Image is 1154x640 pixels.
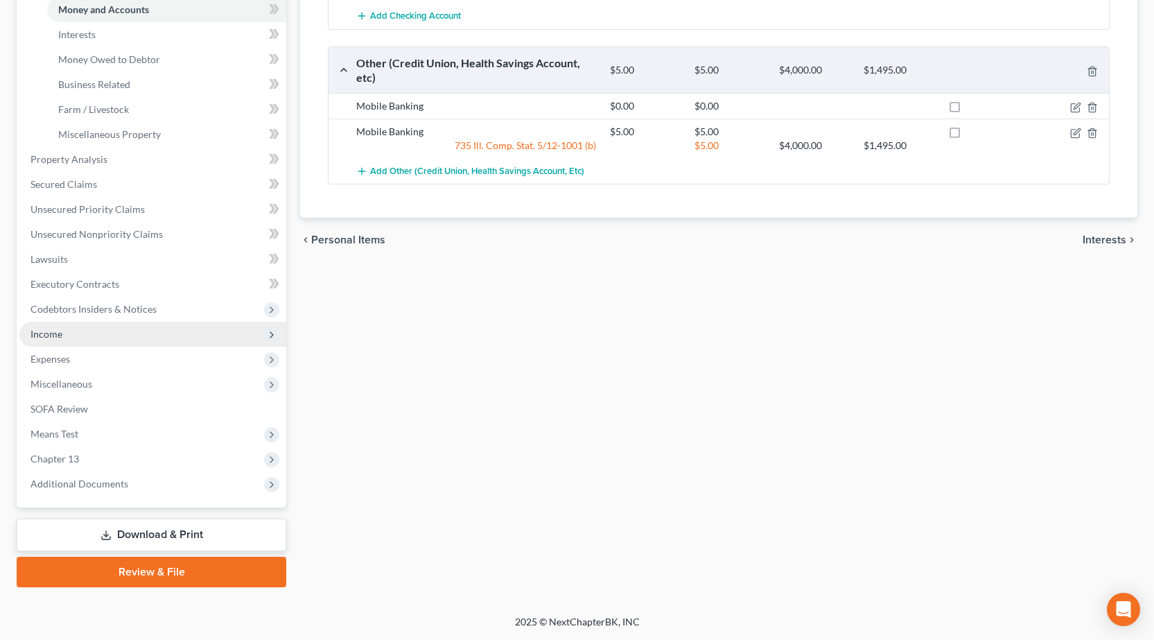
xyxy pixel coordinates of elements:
[30,153,107,165] span: Property Analysis
[1126,234,1137,245] i: chevron_right
[30,253,68,265] span: Lawsuits
[17,519,286,551] a: Download & Print
[349,99,603,113] div: Mobile Banking
[356,3,461,29] button: Add Checking Account
[370,166,584,177] span: Add Other (Credit Union, Health Savings Account, etc)
[300,234,311,245] i: chevron_left
[300,234,385,245] button: chevron_left Personal Items
[30,453,79,465] span: Chapter 13
[349,125,603,139] div: Mobile Banking
[772,64,857,77] div: $4,000.00
[30,228,163,240] span: Unsecured Nonpriority Claims
[1083,234,1126,245] span: Interests
[30,478,128,490] span: Additional Documents
[772,139,857,153] div: $4,000.00
[603,64,688,77] div: $5.00
[30,353,70,365] span: Expenses
[30,328,62,340] span: Income
[30,203,145,215] span: Unsecured Priority Claims
[17,557,286,587] a: Review & File
[603,125,688,139] div: $5.00
[182,615,972,640] div: 2025 © NextChapterBK, INC
[47,97,286,122] a: Farm / Livestock
[688,99,772,113] div: $0.00
[356,158,584,184] button: Add Other (Credit Union, Health Savings Account, etc)
[19,147,286,172] a: Property Analysis
[857,64,941,77] div: $1,495.00
[19,222,286,247] a: Unsecured Nonpriority Claims
[47,47,286,72] a: Money Owed to Debtor
[857,139,941,153] div: $1,495.00
[311,234,385,245] span: Personal Items
[30,403,88,415] span: SOFA Review
[58,53,160,65] span: Money Owed to Debtor
[30,378,92,390] span: Miscellaneous
[47,72,286,97] a: Business Related
[688,139,772,153] div: $5.00
[688,125,772,139] div: $5.00
[1107,593,1140,626] div: Open Intercom Messenger
[688,64,772,77] div: $5.00
[370,11,461,22] span: Add Checking Account
[47,122,286,147] a: Miscellaneous Property
[19,172,286,197] a: Secured Claims
[1083,234,1137,245] button: Interests chevron_right
[349,55,603,85] div: Other (Credit Union, Health Savings Account, etc)
[349,139,603,153] div: 735 Ill. Comp. Stat. 5/12-1001 (b)
[603,99,688,113] div: $0.00
[30,178,97,190] span: Secured Claims
[58,3,149,15] span: Money and Accounts
[19,247,286,272] a: Lawsuits
[19,197,286,222] a: Unsecured Priority Claims
[19,272,286,297] a: Executory Contracts
[47,22,286,47] a: Interests
[30,428,78,440] span: Means Test
[58,28,96,40] span: Interests
[19,397,286,422] a: SOFA Review
[58,78,130,90] span: Business Related
[58,128,161,140] span: Miscellaneous Property
[58,103,129,115] span: Farm / Livestock
[30,303,157,315] span: Codebtors Insiders & Notices
[30,278,119,290] span: Executory Contracts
